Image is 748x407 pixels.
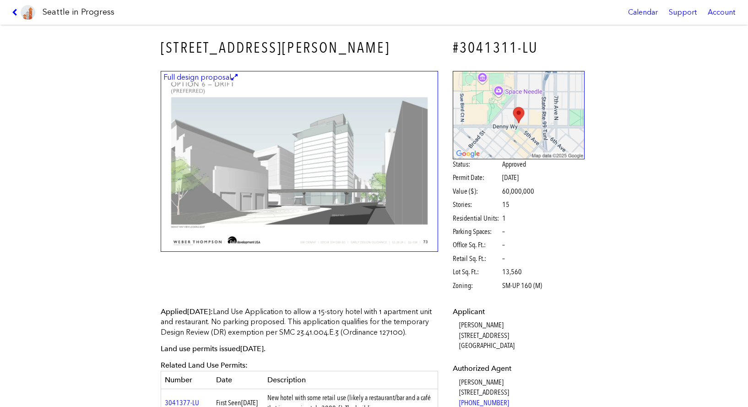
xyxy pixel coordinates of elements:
img: favicon-96x96.png [21,5,35,20]
th: Description [264,371,438,389]
span: Retail Sq. Ft.: [453,254,501,264]
span: Applied : [161,307,213,316]
figcaption: Full design proposal [162,72,239,82]
span: – [502,254,505,264]
p: Land use permits issued . [161,344,438,354]
dt: Authorized Agent [453,364,585,374]
span: – [502,240,505,250]
span: Office Sq. Ft.: [453,240,501,250]
a: [PHONE_NUMBER] [459,398,509,407]
a: Full design proposal [161,71,438,252]
span: Permit Date: [453,173,501,183]
h4: #3041311-LU [453,38,585,58]
span: [DATE] [502,173,519,182]
span: 13,560 [502,267,522,277]
span: Parking Spaces: [453,227,501,237]
h3: [STREET_ADDRESS][PERSON_NAME] [161,38,438,58]
h1: Seattle in Progress [43,6,114,18]
span: Value ($): [453,186,501,196]
span: Lot Sq. Ft.: [453,267,501,277]
dt: Applicant [453,307,585,317]
a: 3041377-LU [165,398,199,407]
span: [DATE] [187,307,211,316]
span: 1 [502,213,506,223]
span: Zoning: [453,281,501,291]
span: SM-UP 160 (M) [502,281,542,291]
p: Land Use Application to allow a 15-story hotel with 1 apartment unit and restaurant. No parking p... [161,307,438,337]
span: [DATE] [240,344,264,353]
span: Residential Units: [453,213,501,223]
span: – [502,227,505,237]
img: 73.jpg [161,71,438,252]
th: Date [212,371,264,389]
span: [DATE] [241,398,258,407]
span: Stories: [453,200,501,210]
span: Related Land Use Permits: [161,361,248,369]
span: Status: [453,159,501,169]
th: Number [161,371,212,389]
img: staticmap [453,71,585,159]
span: Approved [502,159,526,169]
span: 15 [502,200,510,210]
span: 60,000,000 [502,186,534,196]
dd: [PERSON_NAME] [STREET_ADDRESS] [GEOGRAPHIC_DATA] [459,320,585,351]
